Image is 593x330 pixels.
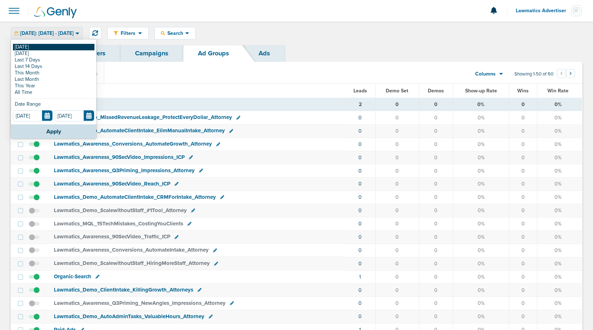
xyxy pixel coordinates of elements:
td: 0 [509,284,537,297]
td: 0% [537,191,582,204]
a: 0 [358,155,362,161]
span: Lawmatics_ Demo_ ScalewithoutStaff_ #1Tool_ Attorney [54,207,187,214]
td: 0 [376,178,419,191]
td: 0 [376,217,419,231]
td: 0% [537,284,582,297]
td: 0% [537,151,582,164]
td: 0% [453,204,509,217]
td: 0% [537,164,582,178]
span: Columns [475,70,496,78]
span: Demos [428,88,444,94]
span: Filters [118,30,138,36]
td: 0 [376,270,419,284]
span: Lawmatics_ Awareness_ Q3Priming_ Impressions_ Attorney [54,167,195,174]
td: 0% [453,217,509,231]
a: 0 [358,168,362,174]
td: 0 [376,257,419,270]
a: This Month [13,70,94,76]
td: 0 [509,217,537,231]
td: 0 [376,111,419,124]
a: 0 [358,261,362,267]
td: 0% [537,98,582,111]
td: 0 [509,178,537,191]
span: Leads [353,88,367,94]
span: Lawmatics_ Awareness_ 90SecVideo_ Impressions_ ICP [54,154,185,160]
td: 0 [509,191,537,204]
span: Showing 1-50 of 60 [514,71,553,77]
span: Show-up Rate [465,88,497,94]
td: 0 [376,138,419,151]
a: All Time [13,89,94,96]
td: 0 [419,270,453,284]
td: 0% [537,111,582,124]
td: 0 [419,111,453,124]
a: Campaigns [120,45,183,62]
td: 0% [453,98,509,111]
a: Offers [73,45,120,62]
td: 0% [453,230,509,244]
a: [DATE] [13,44,94,50]
span: Wins [517,88,529,94]
a: 1 [359,274,361,280]
td: 0 [376,244,419,257]
span: Search [165,30,185,36]
span: Lawmatics_ Awareness_ Q3Priming_ NewAngles_ Impressions_ Attorney [54,300,226,306]
a: 0 [358,128,362,134]
td: 0 [376,284,419,297]
a: 0 [358,234,362,240]
td: 0 [419,244,453,257]
td: 2 [345,98,375,111]
span: Lawmatics_ Awareness_ 90SecVideo_ Traffic_ ICP [54,233,170,240]
a: 0 [358,181,362,187]
td: 0 [419,138,453,151]
td: 0% [453,257,509,270]
td: 0 [419,297,453,310]
a: Last 14 Days [13,63,94,70]
td: 0% [453,151,509,164]
a: Ad Groups [183,45,244,62]
td: 0 [509,164,537,178]
td: 0 [509,244,537,257]
button: Go to next page [566,69,575,78]
td: 0% [453,297,509,310]
td: 0 [419,164,453,178]
span: Win Rate [547,88,569,94]
td: 0 [509,204,537,217]
td: 0% [537,270,582,284]
td: 0 [419,310,453,324]
td: 0 [509,257,537,270]
td: 0% [537,217,582,231]
td: 0 [509,138,537,151]
button: Apply [11,124,96,138]
span: Lawmatics_ Demo_ AutomateClientIntake_ ElimManualIntake_ Attorney [54,127,225,134]
td: 0% [537,257,582,270]
td: 0% [453,164,509,178]
div: Date Range [13,102,94,110]
span: Lawmatics_ Awareness_ Conversions_ AutomateIntake_ Attorney [54,247,209,253]
td: TOTALS (0) [50,98,345,111]
a: 0 [358,207,362,214]
td: 0% [537,230,582,244]
td: 0 [509,297,537,310]
td: 0 [376,191,419,204]
a: 0 [358,141,362,147]
span: Lawmatics_ Awareness_ 90SecVideo_ Reach_ ICP [54,180,170,187]
a: 0 [358,115,362,121]
td: 0% [537,204,582,217]
td: 0 [509,151,537,164]
span: Lawmatics Advertiser [516,8,571,13]
span: Lawmatics_ Demo_ AutomateClientIntake_ CRMForIntake_ Attorney [54,194,216,200]
span: [DATE]: [DATE] - [DATE] [20,31,74,36]
span: Lawmatics_ MQL_ 15TechMistakes_ CostingYouClients [54,220,183,227]
a: 0 [358,194,362,200]
td: 0 [509,310,537,324]
td: 0 [376,124,419,138]
td: 0 [419,217,453,231]
a: Dashboard [11,45,73,62]
td: 0 [419,257,453,270]
a: Last 7 Days [13,57,94,63]
td: 0 [419,151,453,164]
td: 0 [509,270,537,284]
td: 0 [419,284,453,297]
span: Lawmatics_ Demo_ MissedRevenueLeakage_ ProtectEveryDollar_ Attorney [54,114,232,120]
